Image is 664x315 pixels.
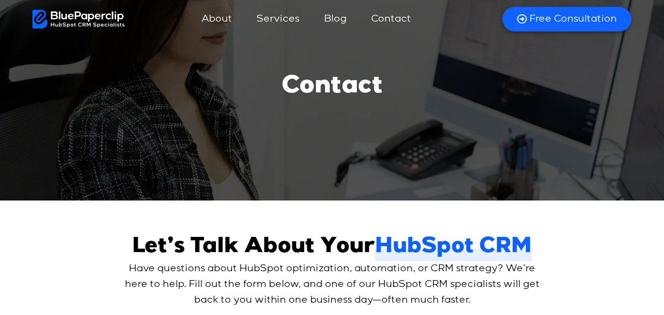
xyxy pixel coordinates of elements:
span: Free Consultation [529,13,617,26]
p: Have questions about HubSpot optimization, automation, or CRM strategy? We’re here to help. Fill ... [123,261,541,308]
img: BluePaperClip Logo White [32,10,125,29]
nav: Menu [125,7,490,31]
a: Blog [314,7,356,31]
h2: Let’s Talk About Your [132,235,532,261]
span: HubSpot CRM [375,235,532,261]
a: Free Consultation [502,7,632,31]
a: About [192,7,242,31]
a: Services [247,7,309,31]
a: Contact [361,7,421,31]
h1: Contact [282,73,383,102]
